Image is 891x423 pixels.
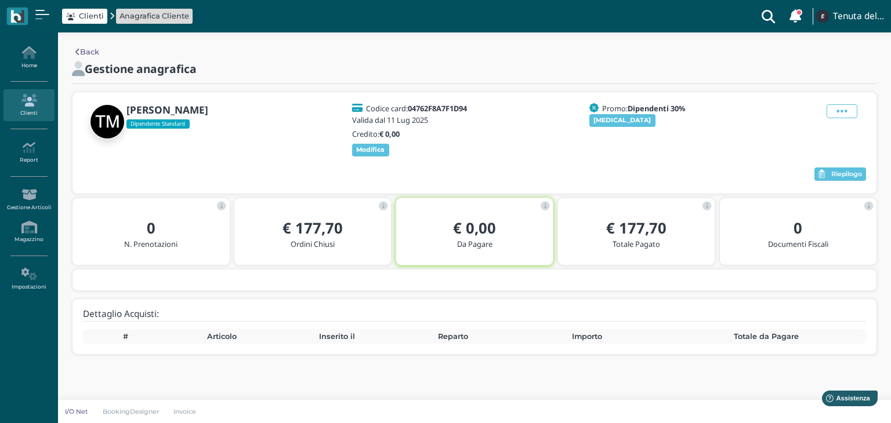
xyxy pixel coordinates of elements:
img: logo [10,10,24,23]
th: Totale da Pagare [666,329,866,344]
h4: Dettaglio Acquisti: [83,309,159,319]
h5: Da Pagare [405,240,544,248]
b: 0 [794,218,802,238]
h5: Valida dal 11 Lug 2025 [352,116,474,124]
a: Home [3,42,54,74]
b: 0 [147,218,155,238]
a: Report [3,137,54,169]
span: Riepilogo [831,170,862,178]
button: Riepilogo [814,167,866,181]
img: TILDE MARRA [90,104,125,139]
h5: Totale Pagato [567,240,706,248]
b: 04762F8A7F1D94 [408,103,467,114]
h2: Gestione anagrafica [85,63,197,75]
th: Reparto [399,329,508,344]
th: Importo [508,329,666,344]
b: € 177,70 [282,218,343,238]
h5: N. Prenotazioni [82,240,220,248]
a: Clienti [3,89,54,121]
a: ... Tenuta del Barco [814,2,884,30]
h5: Ordini Chiusi [244,240,382,248]
img: ... [816,10,829,23]
a: Impostazioni [3,263,54,295]
h5: Documenti Fiscali [729,240,868,248]
h5: Credito: [352,130,474,138]
b: [PERSON_NAME] [126,103,208,116]
th: Inserito il [276,329,399,344]
a: Anagrafica Cliente [119,10,189,21]
h5: Promo: [602,104,686,112]
span: Dipendente Standard [126,119,190,129]
b: Modifica [356,145,385,154]
a: Clienti [66,10,104,21]
span: Clienti [79,10,104,21]
a: Gestione Articoli [3,184,54,216]
b: [MEDICAL_DATA] [593,116,651,124]
a: Magazzino [3,216,54,248]
th: Articolo [168,329,275,344]
th: # [83,329,168,344]
iframe: Help widget launcher [809,387,881,413]
span: Assistenza [34,9,77,18]
h4: Tenuta del Barco [833,12,884,21]
h5: Codice card: [366,104,467,112]
b: € 177,70 [606,218,667,238]
b: € 0,00 [379,129,400,139]
a: Back [75,46,99,57]
b: Dipendenti 30% [628,103,686,114]
b: € 0,00 [453,218,496,238]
